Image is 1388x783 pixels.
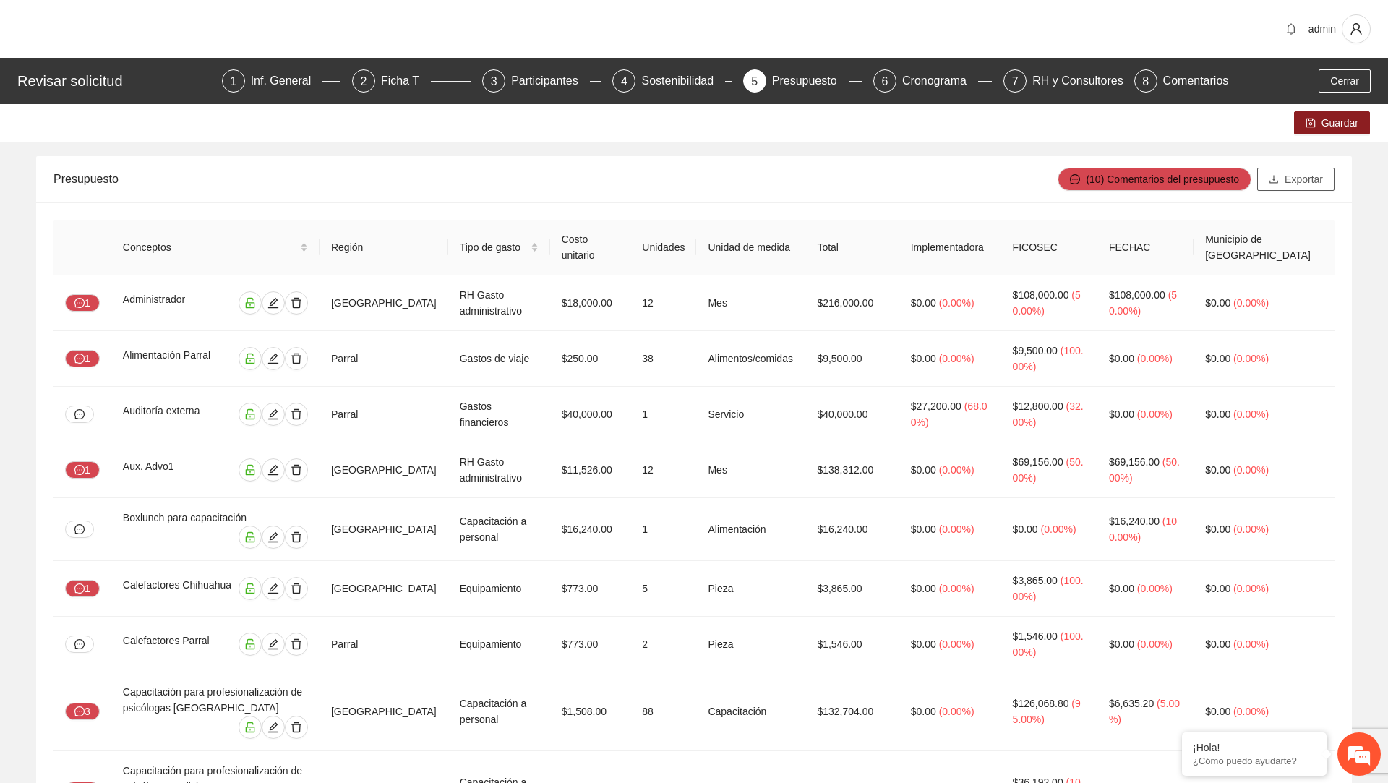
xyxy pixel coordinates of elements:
p: ¿Cómo puedo ayudarte? [1193,756,1316,766]
td: $773.00 [550,617,631,672]
span: ( 50.00% ) [1013,289,1081,317]
div: 5Presupuesto [743,69,862,93]
span: edit [262,638,284,650]
span: $0.00 [911,523,936,535]
span: delete [286,353,307,364]
span: $0.00 [911,464,936,476]
span: $108,000.00 [1109,289,1165,301]
div: Auditoría externa [123,403,219,426]
button: delete [285,716,308,739]
span: $0.00 [1205,638,1230,650]
div: 3Participantes [482,69,601,93]
div: Alimentación Parral [123,347,225,370]
td: Capacitación [696,672,805,751]
td: Gastos de viaje [448,331,550,387]
div: RH y Consultores [1032,69,1134,93]
button: unlock [239,716,262,739]
span: delete [286,464,307,476]
button: message [65,521,94,538]
div: Administrador [123,291,212,315]
span: message [74,298,85,309]
span: 8 [1142,75,1149,87]
button: message(10) Comentarios del presupuesto [1058,168,1251,191]
span: message [74,583,85,595]
td: Alimentación [696,498,805,561]
span: $3,865.00 [1013,575,1058,586]
span: ( 0.00% ) [939,523,974,535]
td: $1,546.00 [805,617,899,672]
span: ( 0.00% ) [1137,583,1173,594]
button: unlock [239,577,262,600]
span: message [74,354,85,365]
td: Capacitación a personal [448,498,550,561]
button: unlock [239,526,262,549]
div: Chatee con nosotros ahora [75,74,243,93]
span: $0.00 [1109,353,1134,364]
button: delete [285,458,308,482]
td: [GEOGRAPHIC_DATA] [320,498,448,561]
span: Estamos en línea. [84,193,200,339]
td: $250.00 [550,331,631,387]
td: RH Gasto administrativo [448,275,550,331]
span: (10) Comentarios del presupuesto [1086,171,1239,187]
span: $0.00 [1205,408,1230,420]
span: $0.00 [1109,583,1134,594]
span: Conceptos [123,239,297,255]
td: $16,240.00 [550,498,631,561]
td: Parral [320,617,448,672]
span: $0.00 [911,297,936,309]
td: 12 [630,275,696,331]
span: edit [262,464,284,476]
button: delete [285,633,308,656]
span: ( 0.00% ) [1233,523,1269,535]
td: [GEOGRAPHIC_DATA] [320,275,448,331]
div: Comentarios [1163,69,1229,93]
button: message1 [65,294,100,312]
td: Mes [696,275,805,331]
span: ( 0.00% ) [1233,464,1269,476]
span: ( 0.00% ) [1137,408,1173,420]
span: unlock [239,722,261,733]
th: Unidades [630,220,696,275]
td: 1 [630,387,696,442]
span: ( 68.00% ) [911,401,988,428]
div: Presupuesto [53,158,1058,200]
span: message [74,409,85,419]
span: edit [262,531,284,543]
th: Total [805,220,899,275]
button: user [1342,14,1371,43]
span: ( 0.00% ) [1233,638,1269,650]
div: 2Ficha T [352,69,471,93]
div: ¡Hola! [1193,742,1316,753]
div: 6Cronograma [873,69,992,93]
th: FICOSEC [1001,220,1097,275]
span: unlock [239,353,261,364]
span: $27,200.00 [911,401,961,412]
button: saveGuardar [1294,111,1370,134]
span: ( 0.00% ) [939,583,974,594]
button: message [65,636,94,653]
td: $9,500.00 [805,331,899,387]
button: delete [285,526,308,549]
span: $0.00 [1205,353,1230,364]
button: unlock [239,291,262,315]
button: downloadExportar [1257,168,1335,191]
span: ( 0.00% ) [1137,353,1173,364]
td: [GEOGRAPHIC_DATA] [320,442,448,498]
span: message [1070,174,1080,186]
span: 6 [882,75,888,87]
button: delete [285,291,308,315]
td: $11,526.00 [550,442,631,498]
span: $108,000.00 [1013,289,1069,301]
span: ( 0.00% ) [939,706,974,717]
div: Inf. General [251,69,323,93]
button: message1 [65,580,100,597]
span: ( 95.00% ) [1013,698,1081,725]
td: Gastos financieros [448,387,550,442]
span: 5 [751,75,758,87]
span: $12,800.00 [1013,401,1063,412]
span: unlock [239,297,261,309]
span: ( 0.00% ) [1233,297,1269,309]
th: Conceptos [111,220,320,275]
button: edit [262,633,285,656]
